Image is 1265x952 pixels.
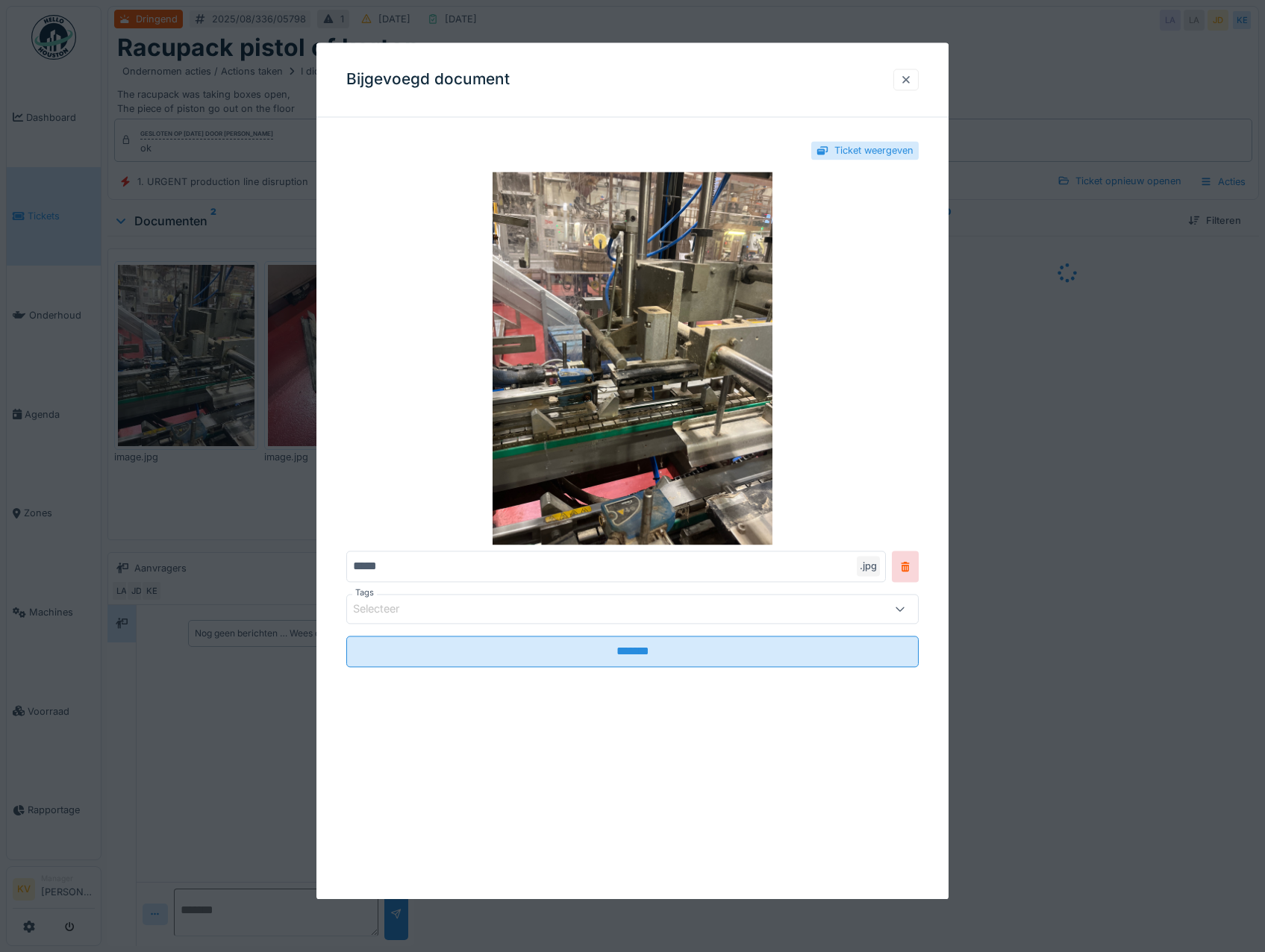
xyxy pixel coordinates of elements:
[346,172,919,545] img: 5d80c81a-0958-417d-a1f4-3b0c586a5a59-image.jpg
[352,587,377,600] label: Tags
[346,70,510,89] h3: Bijgevoegd document
[857,557,880,577] div: .jpg
[834,143,913,157] div: Ticket weergeven
[353,601,420,618] div: Selecteer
